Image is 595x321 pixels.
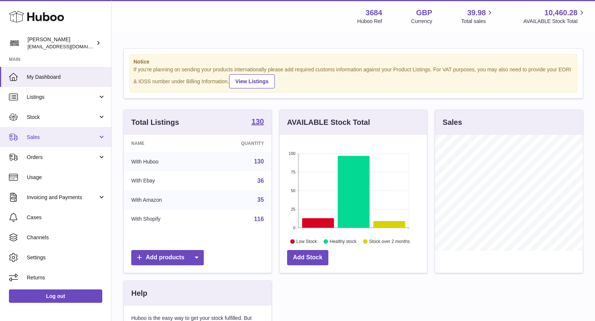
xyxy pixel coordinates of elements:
span: AVAILABLE Stock Total [523,18,586,25]
span: Sales [27,134,98,141]
span: [EMAIL_ADDRESS][DOMAIN_NAME] [28,43,109,49]
div: Huboo Ref [357,18,382,25]
a: 130 [251,118,264,127]
td: With Ebay [124,171,205,191]
span: Orders [27,154,98,161]
strong: 3684 [366,8,382,18]
a: 35 [257,197,264,203]
span: Settings [27,254,106,261]
h3: AVAILABLE Stock Total [287,117,370,127]
strong: Notice [134,58,573,65]
a: View Listings [229,74,275,88]
text: 0 [293,226,295,230]
h3: Sales [443,117,462,127]
div: [PERSON_NAME] [28,36,94,50]
span: Returns [27,274,106,281]
text: Stock over 2 months [369,239,410,244]
a: 36 [257,178,264,184]
td: With Shopify [124,210,205,229]
text: 75 [291,170,295,174]
a: Log out [9,289,102,303]
strong: GBP [416,8,432,18]
span: Invoicing and Payments [27,194,98,201]
a: Add Stock [287,250,328,265]
a: 39.98 Total sales [461,8,494,25]
a: Add products [131,250,204,265]
a: 10,460.28 AVAILABLE Stock Total [523,8,586,25]
span: Cases [27,214,106,221]
span: My Dashboard [27,74,106,81]
th: Name [124,135,205,152]
div: Currency [411,18,432,25]
text: Low Stock [296,239,317,244]
td: With Huboo [124,152,205,171]
h3: Help [131,288,147,298]
span: Total sales [461,18,494,25]
a: 130 [254,158,264,165]
div: If you're planning on sending your products internationally please add required customs informati... [134,66,573,88]
th: Quantity [205,135,271,152]
span: Usage [27,174,106,181]
h3: Total Listings [131,117,179,127]
span: Stock [27,114,98,121]
text: 50 [291,188,295,193]
text: 100 [289,151,295,156]
span: Listings [27,94,98,101]
a: 116 [254,216,264,222]
td: With Amazon [124,190,205,210]
span: Channels [27,234,106,241]
strong: 130 [251,118,264,125]
img: theinternationalventure@gmail.com [9,38,20,49]
text: Healthy stock [329,239,357,244]
text: 25 [291,207,295,211]
span: 10,460.28 [544,8,578,18]
span: 39.98 [467,8,486,18]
